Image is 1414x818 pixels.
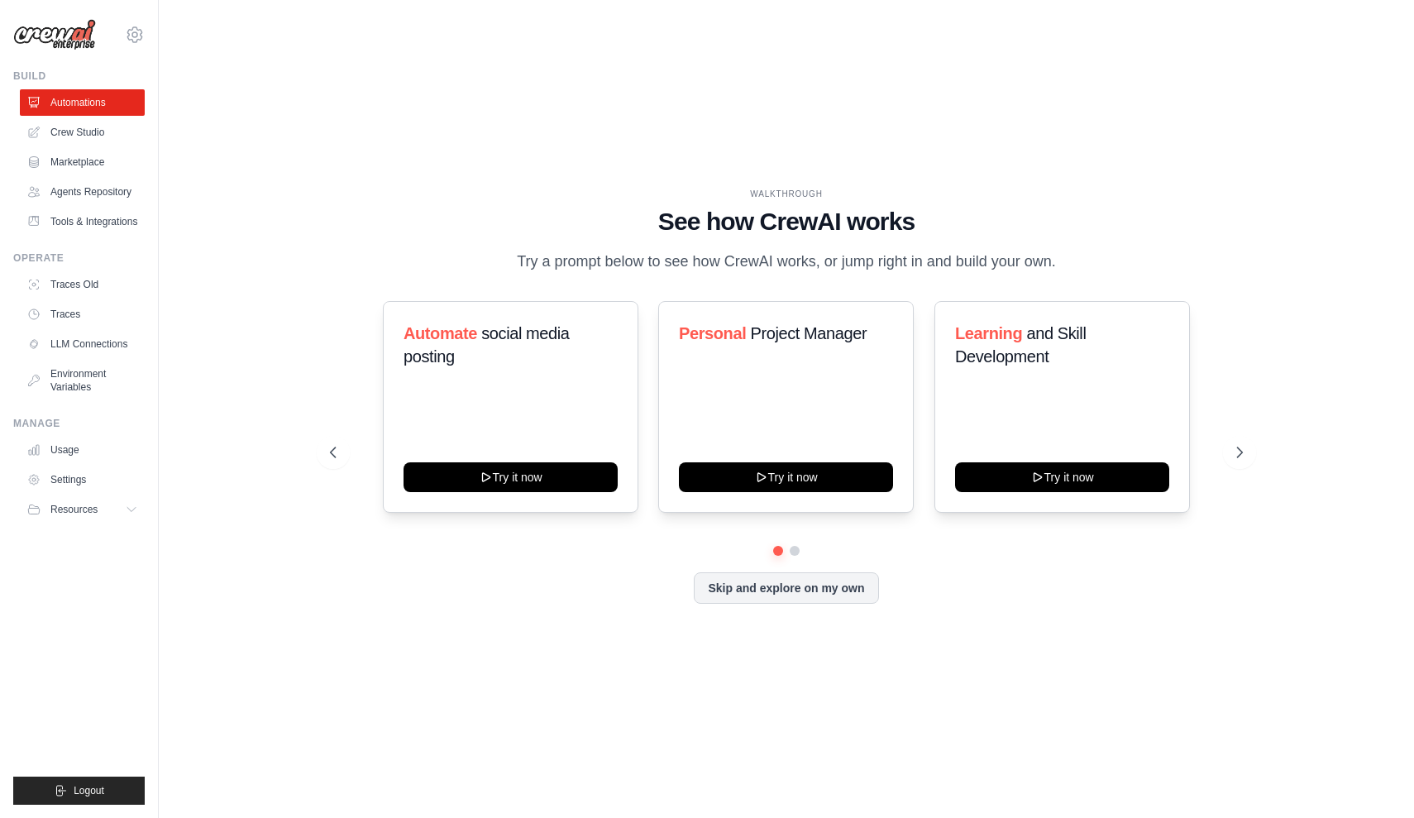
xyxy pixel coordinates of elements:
div: Operate [13,251,145,265]
a: Usage [20,437,145,463]
span: Project Manager [751,324,867,342]
a: Traces Old [20,271,145,298]
a: LLM Connections [20,331,145,357]
a: Traces [20,301,145,328]
span: Logout [74,784,104,797]
span: Resources [50,503,98,516]
button: Try it now [679,462,893,492]
div: Build [13,69,145,83]
button: Resources [20,496,145,523]
a: Environment Variables [20,361,145,400]
img: Logo [13,19,96,50]
a: Settings [20,466,145,493]
div: Manage [13,417,145,430]
h1: See how CrewAI works [330,207,1243,237]
span: and Skill Development [955,324,1086,366]
p: Try a prompt below to see how CrewAI works, or jump right in and build your own. [509,250,1064,274]
span: Automate [404,324,477,342]
a: Agents Repository [20,179,145,205]
span: social media posting [404,324,570,366]
span: Learning [955,324,1022,342]
a: Tools & Integrations [20,208,145,235]
button: Logout [13,777,145,805]
a: Crew Studio [20,119,145,146]
button: Try it now [955,462,1169,492]
div: WALKTHROUGH [330,188,1243,200]
button: Try it now [404,462,618,492]
a: Automations [20,89,145,116]
a: Marketplace [20,149,145,175]
button: Skip and explore on my own [694,572,878,604]
span: Personal [679,324,746,342]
